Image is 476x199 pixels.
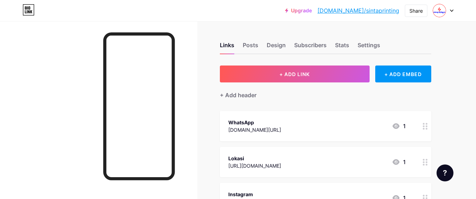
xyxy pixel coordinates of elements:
[228,191,321,198] div: Instagram
[392,122,406,130] div: 1
[220,91,256,99] div: + Add header
[285,8,312,13] a: Upgrade
[335,41,349,54] div: Stats
[279,71,310,77] span: + ADD LINK
[375,66,431,82] div: + ADD EMBED
[409,7,423,14] div: Share
[358,41,380,54] div: Settings
[228,155,281,162] div: Lokasi
[228,119,281,126] div: WhatsApp
[433,4,446,17] img: sintaprinting
[243,41,258,54] div: Posts
[317,6,399,15] a: [DOMAIN_NAME]/sintaprinting
[392,158,406,166] div: 1
[220,41,234,54] div: Links
[267,41,286,54] div: Design
[228,126,281,133] div: [DOMAIN_NAME][URL]
[220,66,370,82] button: + ADD LINK
[294,41,327,54] div: Subscribers
[228,162,281,169] div: [URL][DOMAIN_NAME]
